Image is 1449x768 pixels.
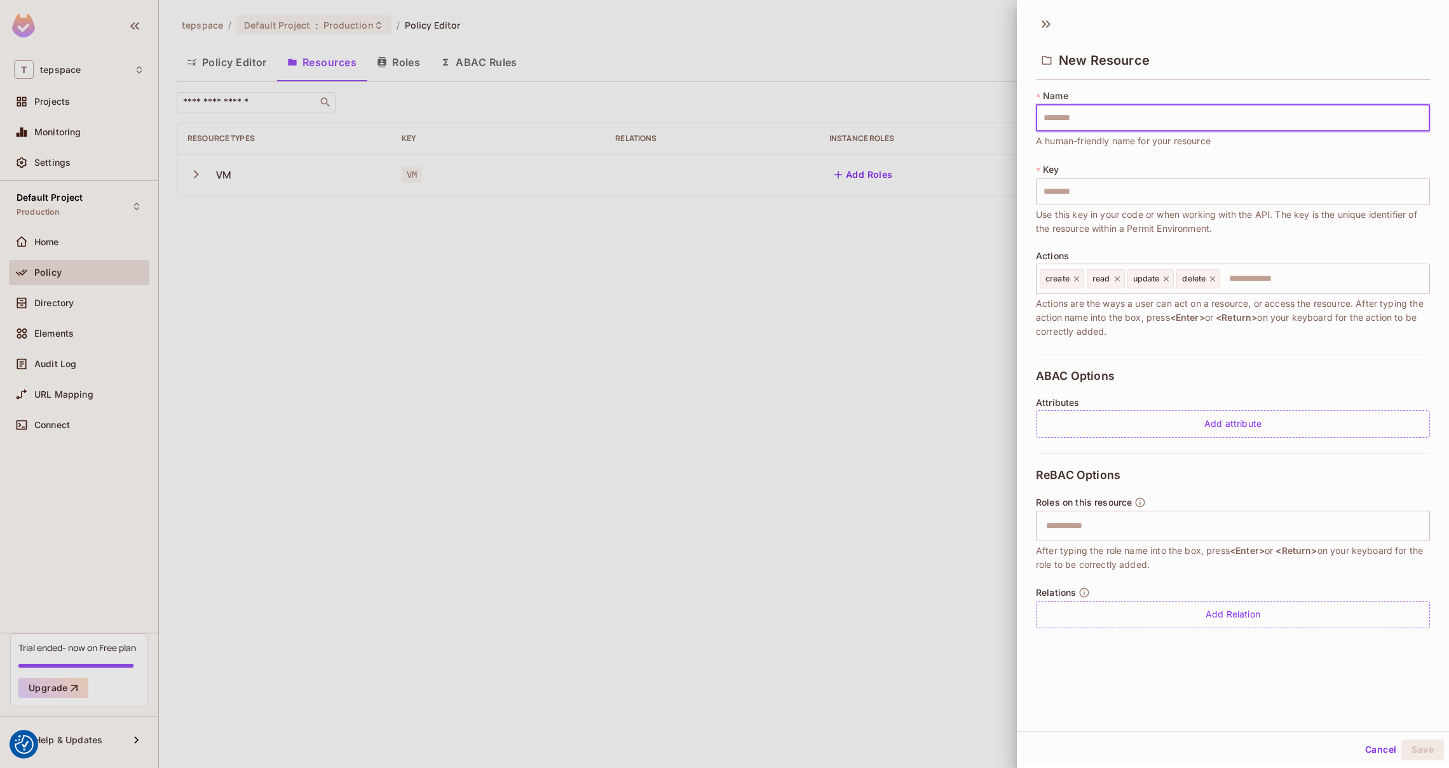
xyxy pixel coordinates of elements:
span: New Resource [1059,53,1150,68]
span: create [1045,274,1070,284]
button: Cancel [1360,739,1401,760]
span: Use this key in your code or when working with the API. The key is the unique identifier of the r... [1036,208,1430,236]
span: delete [1182,274,1206,284]
span: <Return> [1276,545,1317,556]
span: A human-friendly name for your resource [1036,134,1211,148]
div: update [1127,269,1174,288]
button: Save [1401,739,1444,760]
button: Consent Preferences [15,735,34,754]
div: Add Relation [1036,601,1430,628]
div: create [1040,269,1084,288]
span: Actions are the ways a user can act on a resource, or access the resource. After typing the actio... [1036,297,1430,339]
span: <Enter> [1170,312,1205,323]
div: read [1087,269,1125,288]
span: read [1092,274,1110,284]
div: Add attribute [1036,410,1430,438]
span: <Return> [1216,312,1257,323]
span: After typing the role name into the box, press or on your keyboard for the role to be correctly a... [1036,544,1430,572]
span: Roles on this resource [1036,497,1132,508]
span: ReBAC Options [1036,469,1120,482]
span: <Enter> [1230,545,1265,556]
span: Relations [1036,588,1076,598]
span: Name [1043,91,1068,101]
div: delete [1176,269,1220,288]
span: ABAC Options [1036,370,1115,382]
span: Key [1043,165,1059,175]
span: Attributes [1036,398,1080,408]
span: Actions [1036,251,1069,261]
span: update [1133,274,1160,284]
img: Revisit consent button [15,735,34,754]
